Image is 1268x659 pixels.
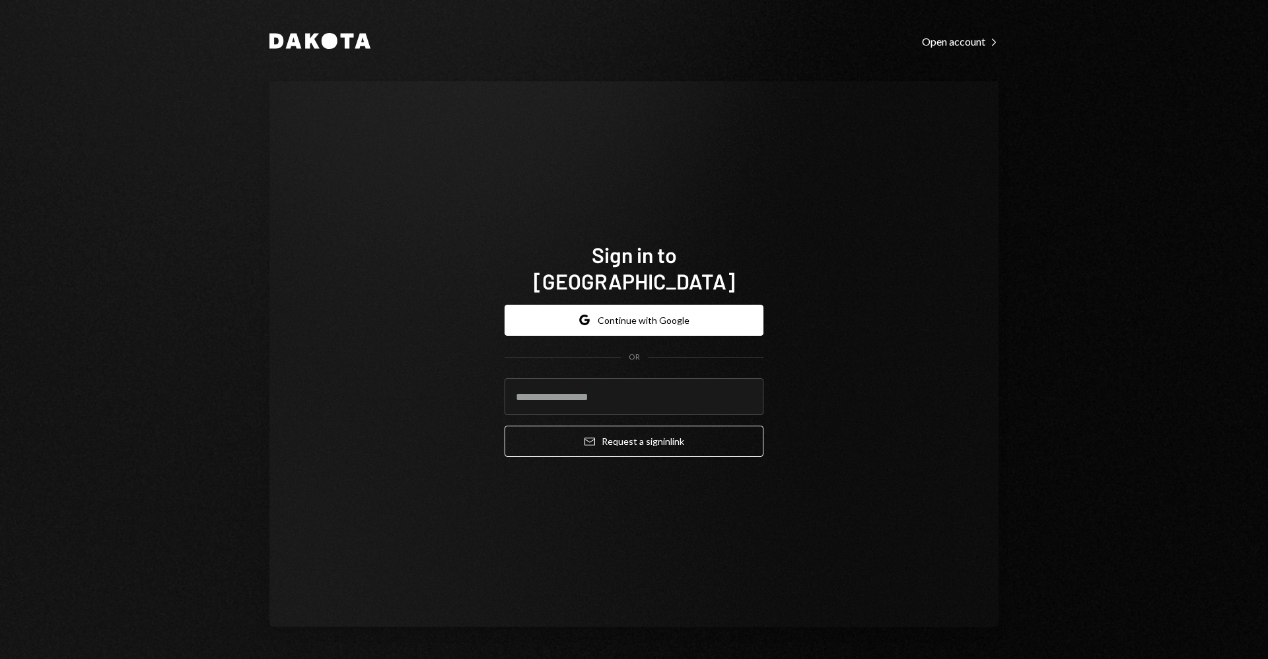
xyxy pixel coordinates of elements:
button: Continue with Google [505,305,763,336]
div: OR [629,352,640,363]
a: Open account [922,34,999,48]
button: Request a signinlink [505,426,763,457]
h1: Sign in to [GEOGRAPHIC_DATA] [505,241,763,294]
div: Open account [922,35,999,48]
